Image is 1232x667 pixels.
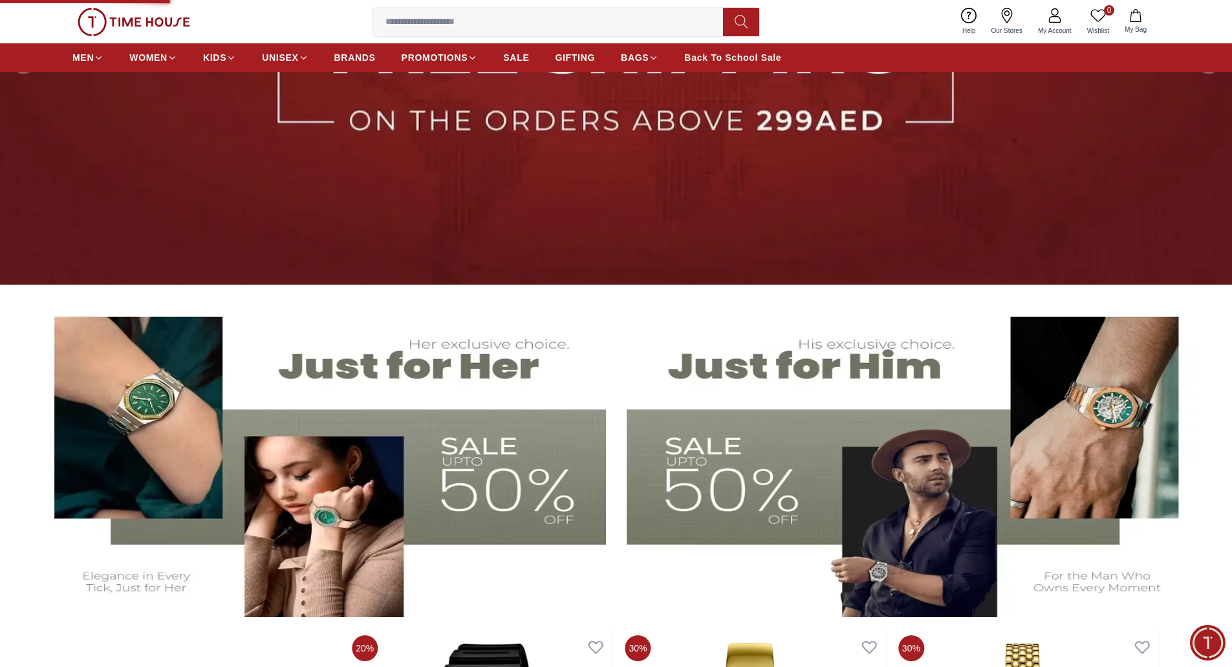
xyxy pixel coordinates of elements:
[684,51,781,64] span: Back To School Sale
[1104,5,1114,16] span: 0
[334,51,376,64] span: BRANDS
[625,635,651,661] span: 30%
[133,393,249,417] div: Track your Shipment
[129,46,177,69] a: WOMEN
[69,17,216,29] div: [PERSON_NAME]
[72,46,103,69] a: MEN
[22,273,198,316] span: Hello! I'm your Time House Watches Support Assistant. How can I assist you [DATE]?
[402,51,468,64] span: PROMOTIONS
[1079,5,1117,38] a: 0Wishlist
[203,46,236,69] a: KIDS
[17,393,125,417] div: Request a callback
[39,338,101,353] span: New Enquiry
[1033,26,1077,36] span: My Account
[72,51,94,64] span: MEN
[180,334,249,357] div: Exchanges
[78,8,190,36] img: ...
[39,12,61,34] img: Profile picture of Zoe
[503,46,529,69] a: SALE
[684,46,781,69] a: Back To School Sale
[126,364,249,387] div: Nearest Store Locator
[13,248,255,262] div: [PERSON_NAME]
[262,51,298,64] span: UNISEX
[141,397,241,413] span: Track your Shipment
[203,51,226,64] span: KIDS
[31,334,109,357] div: New Enquiry
[31,298,606,617] img: Women's Watches Banner
[402,46,478,69] a: PROMOTIONS
[621,51,649,64] span: BAGS
[984,5,1030,38] a: Our Stores
[116,334,173,357] div: Services
[621,46,658,69] a: BAGS
[129,51,168,64] span: WOMEN
[26,397,117,413] span: Request a callback
[1119,25,1152,34] span: My Bag
[334,46,376,69] a: BRANDS
[3,437,255,501] textarea: We are here to help you
[262,46,308,69] a: UNISEX
[1117,6,1154,37] button: My Bag
[10,10,36,36] em: Back
[1190,625,1226,661] div: Chat Widget
[135,367,241,383] span: Nearest Store Locator
[898,635,924,661] span: 30%
[173,311,206,319] span: 12:32 PM
[555,46,595,69] a: GIFTING
[627,298,1202,617] img: Men's Watches Banner
[1082,26,1114,36] span: Wishlist
[955,5,984,38] a: Help
[555,51,595,64] span: GIFTING
[188,338,241,353] span: Exchanges
[124,338,165,353] span: Services
[503,51,529,64] span: SALE
[986,26,1028,36] span: Our Stores
[957,26,981,36] span: Help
